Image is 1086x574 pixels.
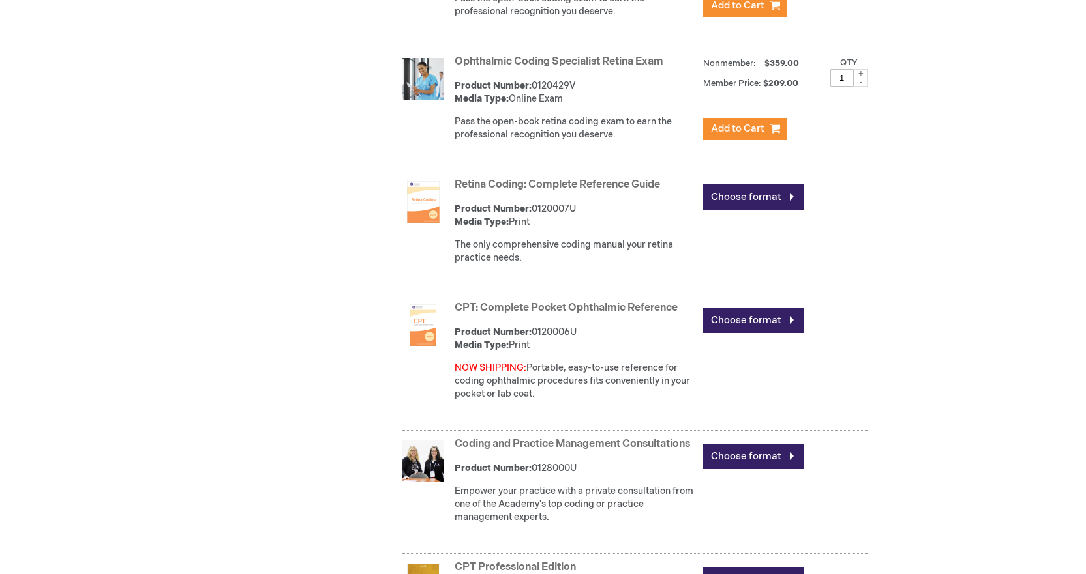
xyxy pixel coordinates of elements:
[455,179,660,191] a: Retina Coding: Complete Reference Guide
[455,326,532,337] strong: Product Number:
[455,561,576,573] a: CPT Professional Edition
[455,115,697,141] p: Pass the open-book retina coding exam to earn the professional recognition you deserve.
[455,462,697,475] div: 0128000U
[455,216,509,227] strong: Media Type:
[703,184,804,210] a: Choose format
[455,238,697,265] p: The only comprehensive coding manual your retina practice needs.
[703,55,756,72] strong: Nonmember:
[830,69,854,87] input: Qty
[402,181,444,223] img: Retina Coding: Complete Reference Guide
[711,122,764,135] span: Add to Cart
[455,203,532,214] strong: Product Number:
[402,440,444,482] img: Coding and Practice Management Consultations
[703,78,761,89] strong: Member Price:
[455,302,678,314] a: CPT: Complete Pocket Ophthalmic Reference
[762,58,801,68] span: $359.00
[455,485,697,524] div: Empower your practice with a private consultation from one of the Academy's top coding or practic...
[455,463,532,474] strong: Product Number:
[703,308,804,333] a: Choose format
[840,57,858,68] label: Qty
[455,438,690,450] a: Coding and Practice Management Consultations
[703,118,787,140] button: Add to Cart
[455,203,697,229] div: 0120007U Print
[703,444,804,469] a: Choose format
[455,362,697,401] div: Portable, easy-to-use reference for coding ophthalmic procedures fits conveniently in your pocket...
[763,78,800,89] span: $209.00
[402,304,444,346] img: CPT: Complete Pocket Ophthalmic Reference
[455,339,509,351] strong: Media Type:
[402,58,444,100] img: Ophthalmic Coding Specialist Retina Exam
[455,80,532,91] strong: Product Number:
[455,55,663,68] a: Ophthalmic Coding Specialist Retina Exam
[455,79,697,106] div: 0120429V Online Exam
[455,362,526,373] font: NOW SHIPPING:
[455,93,509,104] strong: Media Type:
[455,326,697,352] div: 0120006U Print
